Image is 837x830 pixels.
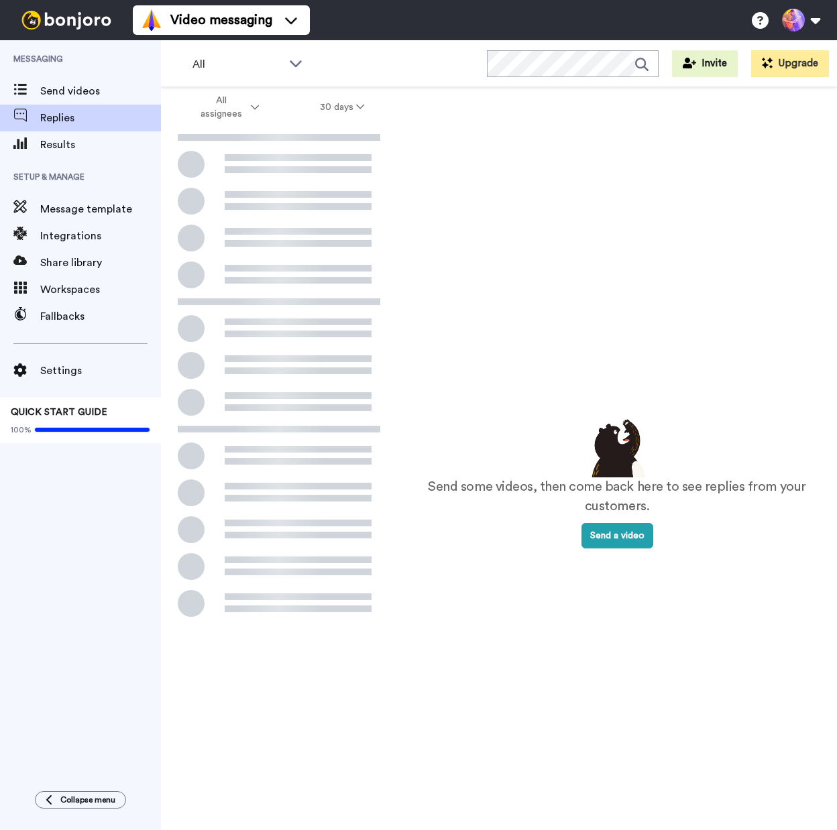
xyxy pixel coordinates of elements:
[40,83,161,99] span: Send videos
[672,50,738,77] button: Invite
[40,308,161,324] span: Fallbacks
[581,531,653,540] a: Send a video
[170,11,272,29] span: Video messaging
[194,94,248,121] span: All assignees
[40,363,161,379] span: Settings
[35,791,126,809] button: Collapse menu
[60,794,115,805] span: Collapse menu
[583,416,651,477] img: results-emptystates.png
[16,11,117,29] img: bj-logo-header-white.svg
[581,523,653,548] button: Send a video
[751,50,829,77] button: Upgrade
[11,408,107,417] span: QUICK START GUIDE
[141,9,162,31] img: vm-color.svg
[164,88,290,126] button: All assignees
[40,137,161,153] span: Results
[40,255,161,271] span: Share library
[40,282,161,298] span: Workspaces
[290,95,395,119] button: 30 days
[11,424,32,435] span: 100%
[40,228,161,244] span: Integrations
[40,110,161,126] span: Replies
[40,201,161,217] span: Message template
[424,477,810,516] p: Send some videos, then come back here to see replies from your customers.
[192,56,282,72] span: All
